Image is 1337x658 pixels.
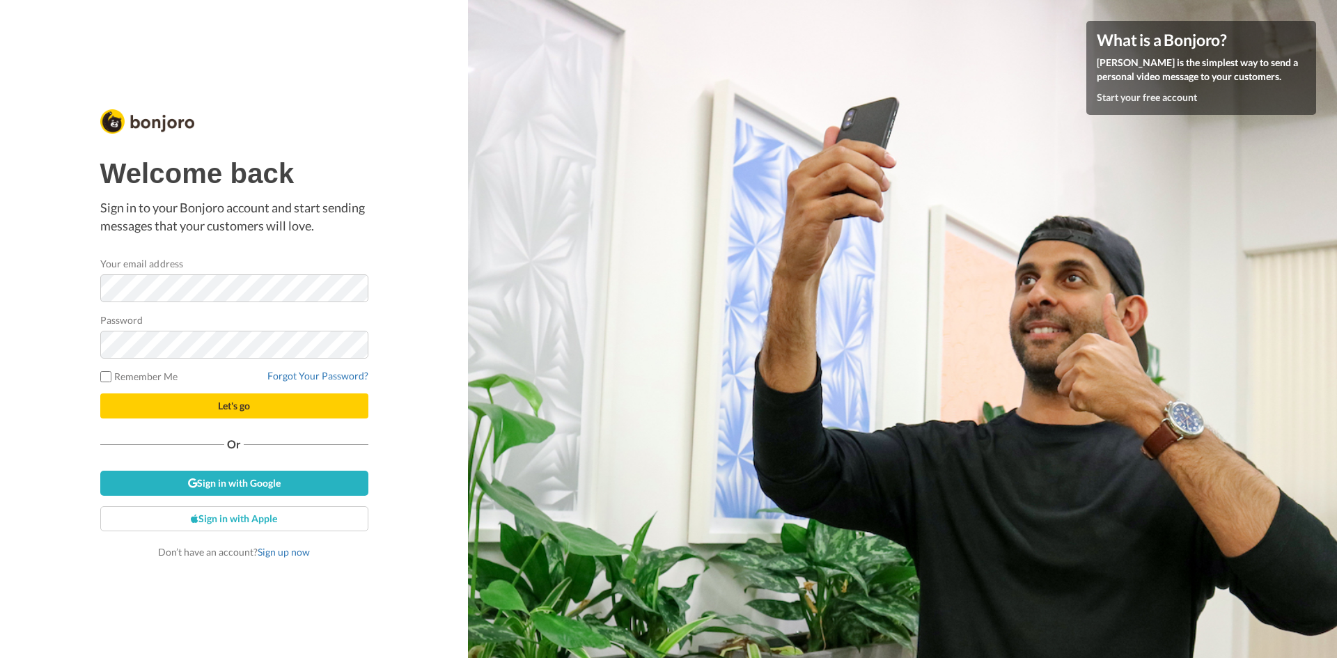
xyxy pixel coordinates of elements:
a: Sign in with Google [100,471,368,496]
input: Remember Me [100,371,111,382]
a: Forgot Your Password? [267,370,368,382]
span: Don’t have an account? [158,546,310,558]
h1: Welcome back [100,158,368,189]
label: Password [100,313,143,327]
label: Remember Me [100,369,178,384]
span: Let's go [218,400,250,412]
button: Let's go [100,393,368,418]
h4: What is a Bonjoro? [1097,31,1306,49]
span: Or [224,439,244,449]
a: Sign up now [258,546,310,558]
a: Start your free account [1097,91,1197,103]
p: [PERSON_NAME] is the simplest way to send a personal video message to your customers. [1097,56,1306,84]
a: Sign in with Apple [100,506,368,531]
label: Your email address [100,256,183,271]
p: Sign in to your Bonjoro account and start sending messages that your customers will love. [100,199,368,235]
